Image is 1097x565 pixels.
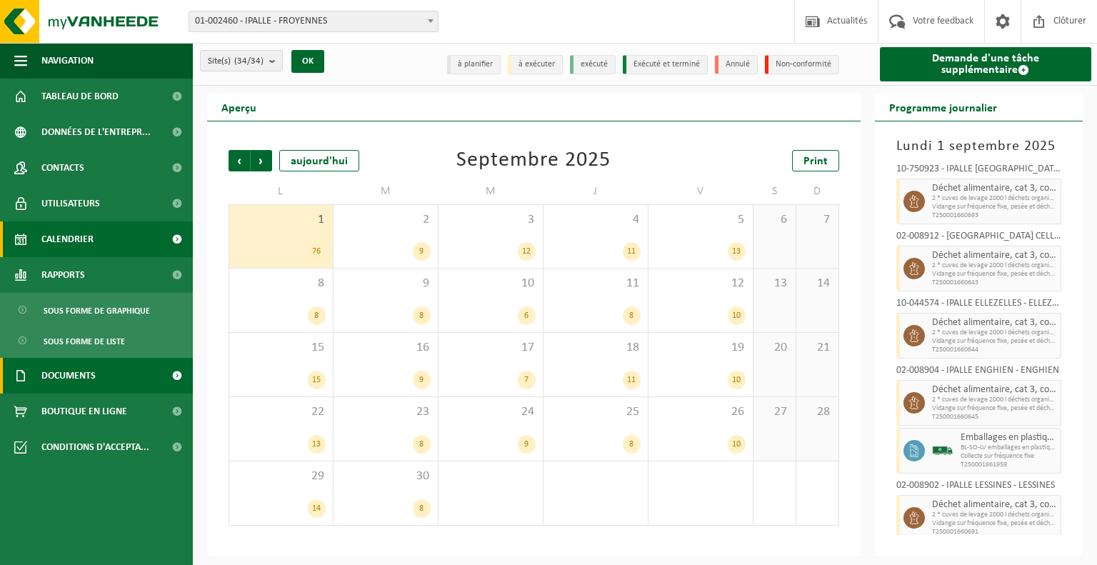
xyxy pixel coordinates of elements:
[796,179,839,204] td: D
[623,242,641,261] div: 11
[236,276,326,291] span: 8
[875,93,1011,121] h2: Programme journalier
[896,366,1062,380] div: 02-008904 - IPALLE ENGHIEN - ENGHIEN
[765,55,839,74] li: Non-conformité
[308,371,326,389] div: 15
[439,179,544,204] td: M
[456,150,611,171] div: Septembre 2025
[932,396,1058,404] span: 2 * cuves de levage 2000 l déchets organiques - Enghien
[518,306,536,325] div: 6
[623,371,641,389] div: 11
[656,276,746,291] span: 12
[728,306,746,325] div: 10
[932,183,1058,194] span: Déchet alimentaire, cat 3, contenant des produits d'origine animale, emballage synthétique
[932,279,1058,287] span: T250001660643
[279,150,359,171] div: aujourd'hui
[961,444,1058,452] span: BL-SO-LV emballages en plastique vides souillés par des subs
[932,519,1058,528] span: Vidange sur fréquence fixe, pesée et déchargement du conteneur du recyparc
[932,440,953,461] img: BL-SO-LV
[446,340,536,356] span: 17
[508,55,563,74] li: à exécuter
[236,469,326,484] span: 29
[341,404,431,420] span: 23
[518,435,536,454] div: 9
[792,150,839,171] a: Print
[308,242,326,261] div: 76
[41,429,149,465] span: Conditions d'accepta...
[551,404,641,420] span: 25
[728,242,746,261] div: 13
[413,242,431,261] div: 9
[208,51,264,72] span: Site(s)
[341,276,431,291] span: 9
[4,327,189,354] a: Sous forme de liste
[41,221,94,257] span: Calendrier
[932,203,1058,211] span: Vidange sur fréquence fixe, pesée et déchargement du conteneur du recyparc
[896,164,1062,179] div: 10-750923 - IPALLE [GEOGRAPHIC_DATA] - [GEOGRAPHIC_DATA]
[308,306,326,325] div: 8
[803,156,828,167] span: Print
[932,250,1058,261] span: Déchet alimentaire, cat 3, contenant des produits d'origine animale, emballage synthétique
[341,340,431,356] span: 16
[236,340,326,356] span: 15
[932,194,1058,203] span: 2 * cuves de levage 2000 l déchets organiques - [GEOGRAPHIC_DATA]
[961,432,1058,444] span: Emballages en plastique vides souillés par des substances dangereuses
[236,212,326,228] span: 1
[308,435,326,454] div: 13
[446,404,536,420] span: 24
[518,242,536,261] div: 12
[656,340,746,356] span: 19
[413,435,431,454] div: 8
[932,528,1058,536] span: T250001660691
[623,435,641,454] div: 8
[41,257,85,293] span: Rapports
[41,358,96,394] span: Documents
[518,371,536,389] div: 7
[446,276,536,291] span: 10
[761,212,788,228] span: 6
[341,212,431,228] span: 2
[803,340,831,356] span: 21
[753,179,796,204] td: S
[803,276,831,291] span: 14
[896,231,1062,246] div: 02-008912 - [GEOGRAPHIC_DATA] CELLES - ESCANAFFLES
[896,481,1062,495] div: 02-008902 - IPALLE LESSINES - LESSINES
[932,511,1058,519] span: 2 * cuves de levage 2000 l déchets organiques - Lessines
[44,328,125,355] span: Sous forme de liste
[4,296,189,324] a: Sous forme de graphique
[41,186,100,221] span: Utilisateurs
[715,55,758,74] li: Annulé
[932,384,1058,396] span: Déchet alimentaire, cat 3, contenant des produits d'origine animale, emballage synthétique
[656,404,746,420] span: 26
[761,404,788,420] span: 27
[932,317,1058,329] span: Déchet alimentaire, cat 3, contenant des produits d'origine animale, emballage synthétique
[207,93,271,121] h2: Aperçu
[189,11,439,32] span: 01-002460 - IPALLE - FROYENNES
[932,346,1058,354] span: T250001660644
[932,329,1058,337] span: 2 * cuves de levage 2000 l déchets organiques - Ellezelles
[932,499,1058,511] span: Déchet alimentaire, cat 3, contenant des produits d'origine animale, emballage synthétique
[551,212,641,228] span: 4
[341,469,431,484] span: 30
[656,212,746,228] span: 5
[189,11,438,31] span: 01-002460 - IPALLE - FROYENNES
[41,150,84,186] span: Contacts
[761,276,788,291] span: 13
[41,79,119,114] span: Tableau de bord
[932,413,1058,421] span: T250001660645
[251,150,272,171] span: Suivant
[551,340,641,356] span: 18
[623,306,641,325] div: 8
[648,179,753,204] td: V
[880,47,1092,81] a: Demande d'une tâche supplémentaire
[447,55,501,74] li: à planifier
[728,435,746,454] div: 10
[44,297,150,324] span: Sous forme de graphique
[803,212,831,228] span: 7
[570,55,616,74] li: exécuté
[544,179,648,204] td: J
[413,371,431,389] div: 9
[896,136,1062,157] h3: Lundi 1 septembre 2025
[413,306,431,325] div: 8
[41,114,151,150] span: Données de l'entrepr...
